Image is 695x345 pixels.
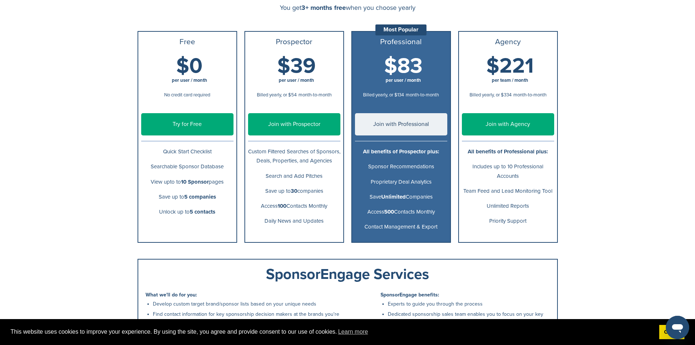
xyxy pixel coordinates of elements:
[355,192,447,202] p: Save Companies
[141,38,233,46] h3: Free
[146,292,197,298] b: What we'll do for you:
[153,310,344,326] li: Find contact information for key sponsorship decision makers at the brands you're targeting
[146,267,550,281] div: SponsorEngage Services
[248,187,340,196] p: Save up to companies
[278,203,286,209] b: 100
[363,92,404,98] span: Billed yearly, or $134
[248,147,340,165] p: Custom Filtered Searches of Sponsors, Deals, Properties, and Agencies
[384,53,422,79] span: $83
[248,172,340,181] p: Search and Add Pitches
[355,38,447,46] h3: Professional
[462,162,554,180] p: Includes up to 10 Professional Accounts
[492,77,528,83] span: per team / month
[172,77,207,83] span: per user / month
[470,92,511,98] span: Billed yearly, or $334
[355,177,447,187] p: Proprietary Deal Analytics
[190,208,215,215] b: 5 contacts
[666,316,689,339] iframe: Button to launch messaging window
[301,4,346,12] span: 3+ months free
[184,193,216,200] b: 5 companies
[384,208,394,215] b: 500
[153,300,344,308] li: Develop custom target brand/sponsor lists based on your unique needs
[386,77,421,83] span: per user / month
[363,148,439,155] b: All benefits of Prospector plus:
[11,326,653,337] span: This website uses cookies to improve your experience. By using the site, you agree and provide co...
[141,192,233,202] p: Save up to
[141,207,233,216] p: Unlock up to
[279,77,314,83] span: per user / month
[277,53,316,79] span: $39
[181,179,209,185] b: 10 Sponsor
[248,38,340,46] h3: Prospector
[462,187,554,196] p: Team Feed and Lead Monitoring Tool
[141,147,233,156] p: Quick Start Checklist
[141,162,233,171] p: Searchable Sponsor Database
[381,193,406,200] b: Unlimited
[355,207,447,216] p: Access Contacts Monthly
[291,188,297,194] b: 30
[176,53,202,79] span: $0
[659,325,684,340] a: dismiss cookie message
[298,92,332,98] span: month-to-month
[355,222,447,231] p: Contact Management & Export
[375,24,426,35] div: Most Popular
[381,292,439,298] b: SponsorEngage benefits:
[462,216,554,226] p: Priority Support
[164,92,210,98] span: No credit card required
[257,92,297,98] span: Billed yearly, or $54
[468,148,548,155] b: All benefits of Professional plus:
[138,4,558,11] div: You get when you choose yearly
[462,202,554,211] p: Unlimited Reports
[513,92,547,98] span: month-to-month
[486,53,534,79] span: $221
[388,300,550,308] li: Experts to guide you through the process
[248,113,340,135] a: Join with Prospector
[355,162,447,171] p: Sponsor Recommendations
[406,92,439,98] span: month-to-month
[248,216,340,226] p: Daily News and Updates
[462,113,554,135] a: Join with Agency
[388,310,550,326] li: Dedicated sponsorship sales team enables you to focus on your key activities
[248,202,340,211] p: Access Contacts Monthly
[355,113,447,135] a: Join with Professional
[337,326,369,337] a: learn more about cookies
[141,113,233,135] a: Try for Free
[462,38,554,46] h3: Agency
[141,177,233,187] p: View upto to pages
